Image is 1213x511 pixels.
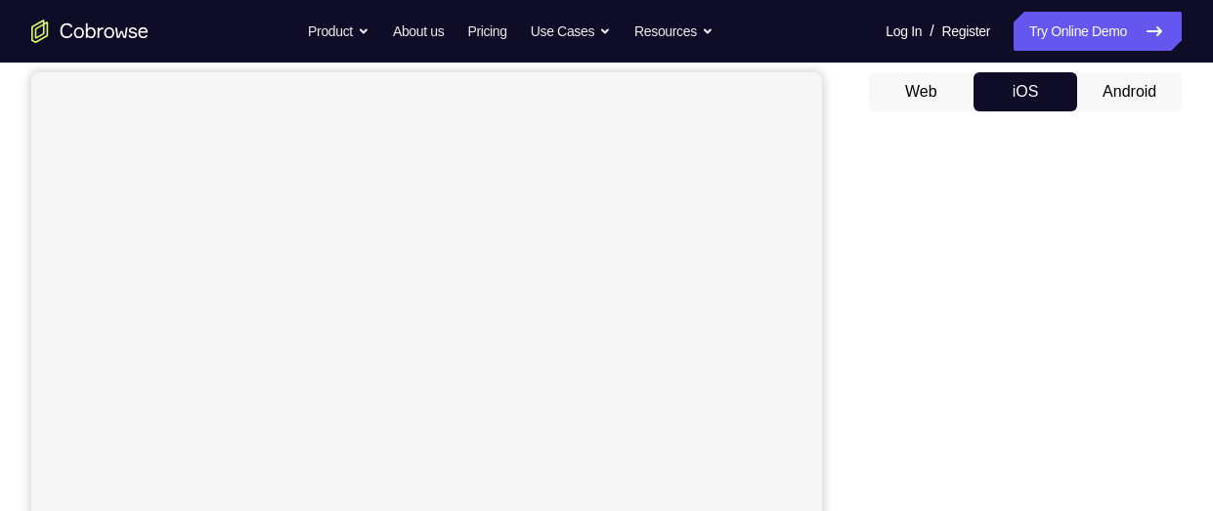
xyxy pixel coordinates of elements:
a: Pricing [467,12,506,51]
a: Go to the home page [31,20,149,43]
span: / [930,20,933,43]
a: Try Online Demo [1014,12,1182,51]
a: About us [393,12,444,51]
button: Resources [634,12,714,51]
button: Product [308,12,369,51]
a: Register [942,12,990,51]
button: Web [869,72,974,111]
button: Use Cases [531,12,611,51]
button: iOS [974,72,1078,111]
button: Android [1077,72,1182,111]
a: Log In [886,12,922,51]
